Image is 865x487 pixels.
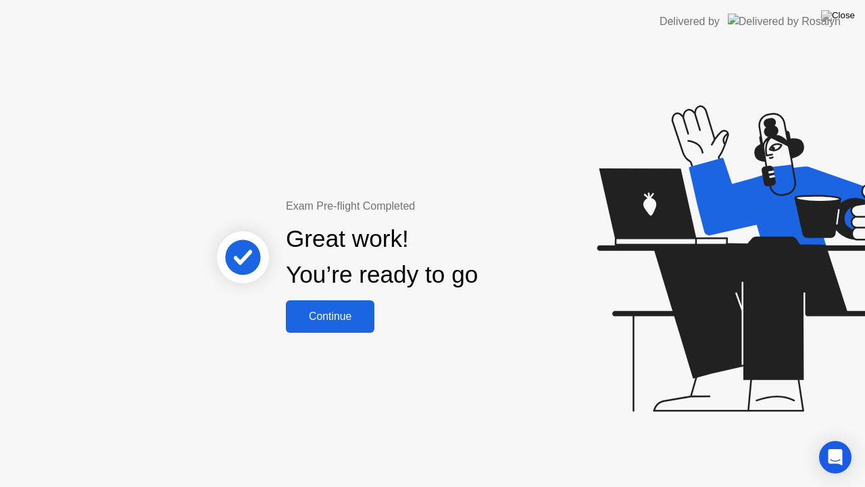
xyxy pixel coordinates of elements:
div: Open Intercom Messenger [819,441,851,473]
div: Delivered by [660,14,720,30]
img: Delivered by Rosalyn [728,14,841,29]
div: Continue [290,310,370,323]
button: Continue [286,300,374,333]
div: Exam Pre-flight Completed [286,198,565,214]
div: Great work! You’re ready to go [286,221,478,293]
img: Close [821,10,855,21]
